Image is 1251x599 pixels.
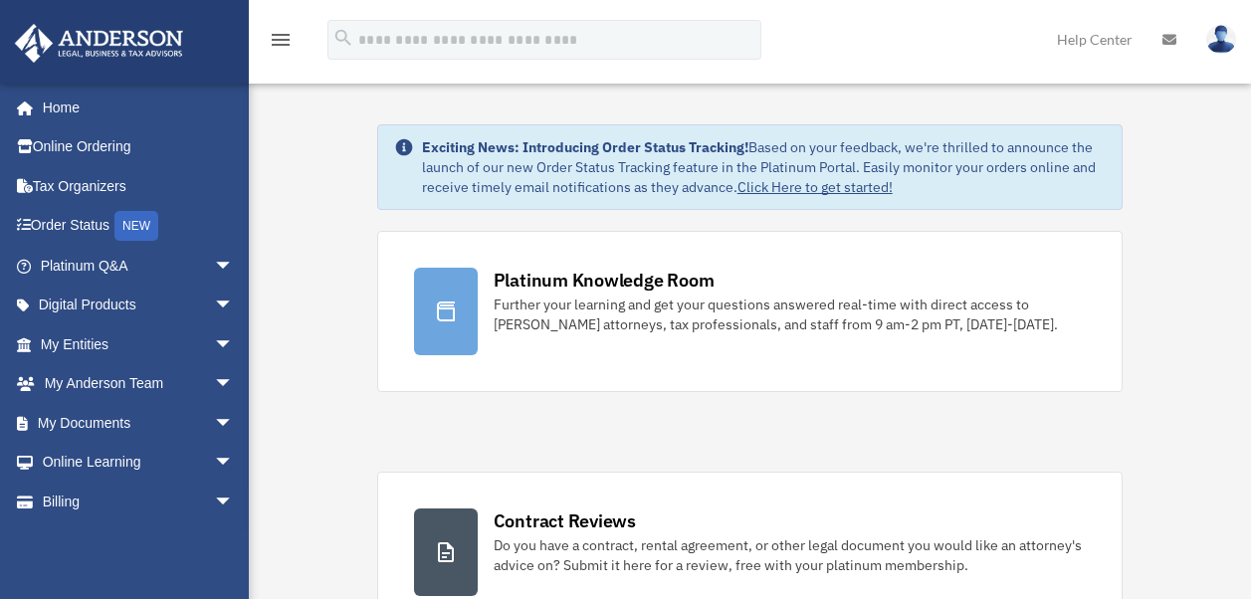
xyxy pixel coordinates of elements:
div: NEW [114,211,158,241]
span: arrow_drop_down [214,324,254,365]
a: Events Calendar [14,521,264,561]
a: Online Learningarrow_drop_down [14,443,264,483]
a: Home [14,88,254,127]
a: Click Here to get started! [737,178,893,196]
a: Billingarrow_drop_down [14,482,264,521]
a: My Documentsarrow_drop_down [14,403,264,443]
a: menu [269,35,293,52]
img: Anderson Advisors Platinum Portal [9,24,189,63]
span: arrow_drop_down [214,364,254,405]
span: arrow_drop_down [214,403,254,444]
a: My Anderson Teamarrow_drop_down [14,364,264,404]
a: Platinum Knowledge Room Further your learning and get your questions answered real-time with dire... [377,231,1124,392]
div: Based on your feedback, we're thrilled to announce the launch of our new Order Status Tracking fe... [422,137,1107,197]
span: arrow_drop_down [214,443,254,484]
i: menu [269,28,293,52]
a: Platinum Q&Aarrow_drop_down [14,246,264,286]
div: Further your learning and get your questions answered real-time with direct access to [PERSON_NAM... [494,295,1087,334]
span: arrow_drop_down [214,246,254,287]
a: Online Ordering [14,127,264,167]
div: Platinum Knowledge Room [494,268,715,293]
img: User Pic [1206,25,1236,54]
span: arrow_drop_down [214,286,254,326]
div: Do you have a contract, rental agreement, or other legal document you would like an attorney's ad... [494,535,1087,575]
a: Tax Organizers [14,166,264,206]
span: arrow_drop_down [214,482,254,522]
a: My Entitiesarrow_drop_down [14,324,264,364]
div: Contract Reviews [494,508,636,533]
a: Order StatusNEW [14,206,264,247]
i: search [332,27,354,49]
strong: Exciting News: Introducing Order Status Tracking! [422,138,748,156]
a: Digital Productsarrow_drop_down [14,286,264,325]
